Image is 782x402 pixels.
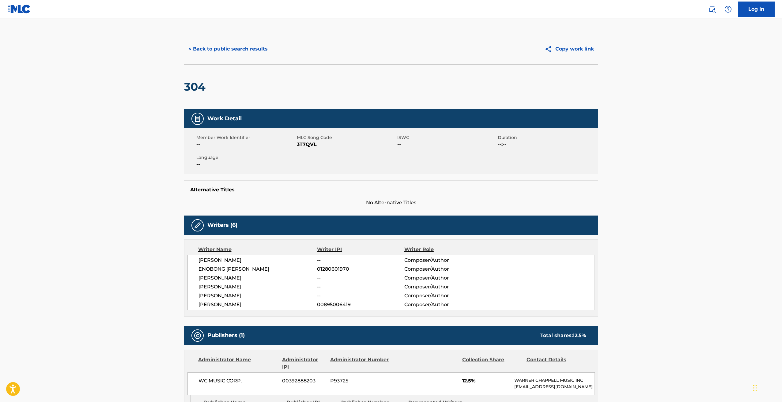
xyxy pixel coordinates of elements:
[540,332,586,339] div: Total shares:
[317,283,404,291] span: --
[722,3,734,15] div: Help
[190,187,592,193] h5: Alternative Titles
[397,134,496,141] span: ISWC
[198,301,317,308] span: [PERSON_NAME]
[317,257,404,264] span: --
[198,274,317,282] span: [PERSON_NAME]
[198,246,317,253] div: Writer Name
[184,80,209,94] h2: 304
[297,141,396,148] span: 3T7QVL
[404,257,484,264] span: Composer/Author
[196,161,295,168] span: --
[462,377,510,385] span: 12.5%
[404,292,484,299] span: Composer/Author
[198,257,317,264] span: [PERSON_NAME]
[724,6,732,13] img: help
[194,332,201,339] img: Publishers
[196,154,295,161] span: Language
[753,379,757,397] div: Drag
[282,377,326,385] span: 00392888203
[317,301,404,308] span: 00895006419
[198,356,278,371] div: Administrator Name
[397,141,496,148] span: --
[207,115,242,122] h5: Work Detail
[317,246,404,253] div: Writer IPI
[404,283,484,291] span: Composer/Author
[282,356,326,371] div: Administrator IPI
[194,222,201,229] img: Writers
[196,141,295,148] span: --
[498,141,597,148] span: --:--
[514,377,594,384] p: WARNER CHAPPELL MUSIC INC
[706,3,718,15] a: Public Search
[404,246,484,253] div: Writer Role
[207,222,237,229] h5: Writers (6)
[198,265,317,273] span: ENOBONG [PERSON_NAME]
[498,134,597,141] span: Duration
[194,115,201,122] img: Work Detail
[184,41,272,57] button: < Back to public search results
[404,301,484,308] span: Composer/Author
[198,377,278,385] span: WC MUSIC CORP.
[751,373,782,402] iframe: Chat Widget
[207,332,245,339] h5: Publishers (1)
[317,292,404,299] span: --
[317,265,404,273] span: 01280601970
[404,265,484,273] span: Composer/Author
[198,283,317,291] span: [PERSON_NAME]
[317,274,404,282] span: --
[514,384,594,390] p: [EMAIL_ADDRESS][DOMAIN_NAME]
[573,332,586,338] span: 12.5 %
[297,134,396,141] span: MLC Song Code
[330,356,390,371] div: Administrator Number
[540,41,598,57] button: Copy work link
[198,292,317,299] span: [PERSON_NAME]
[738,2,775,17] a: Log In
[404,274,484,282] span: Composer/Author
[196,134,295,141] span: Member Work Identifier
[184,199,598,206] span: No Alternative Titles
[330,377,390,385] span: P93725
[527,356,586,371] div: Contact Details
[708,6,716,13] img: search
[7,5,31,13] img: MLC Logo
[545,45,555,53] img: Copy work link
[462,356,522,371] div: Collection Share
